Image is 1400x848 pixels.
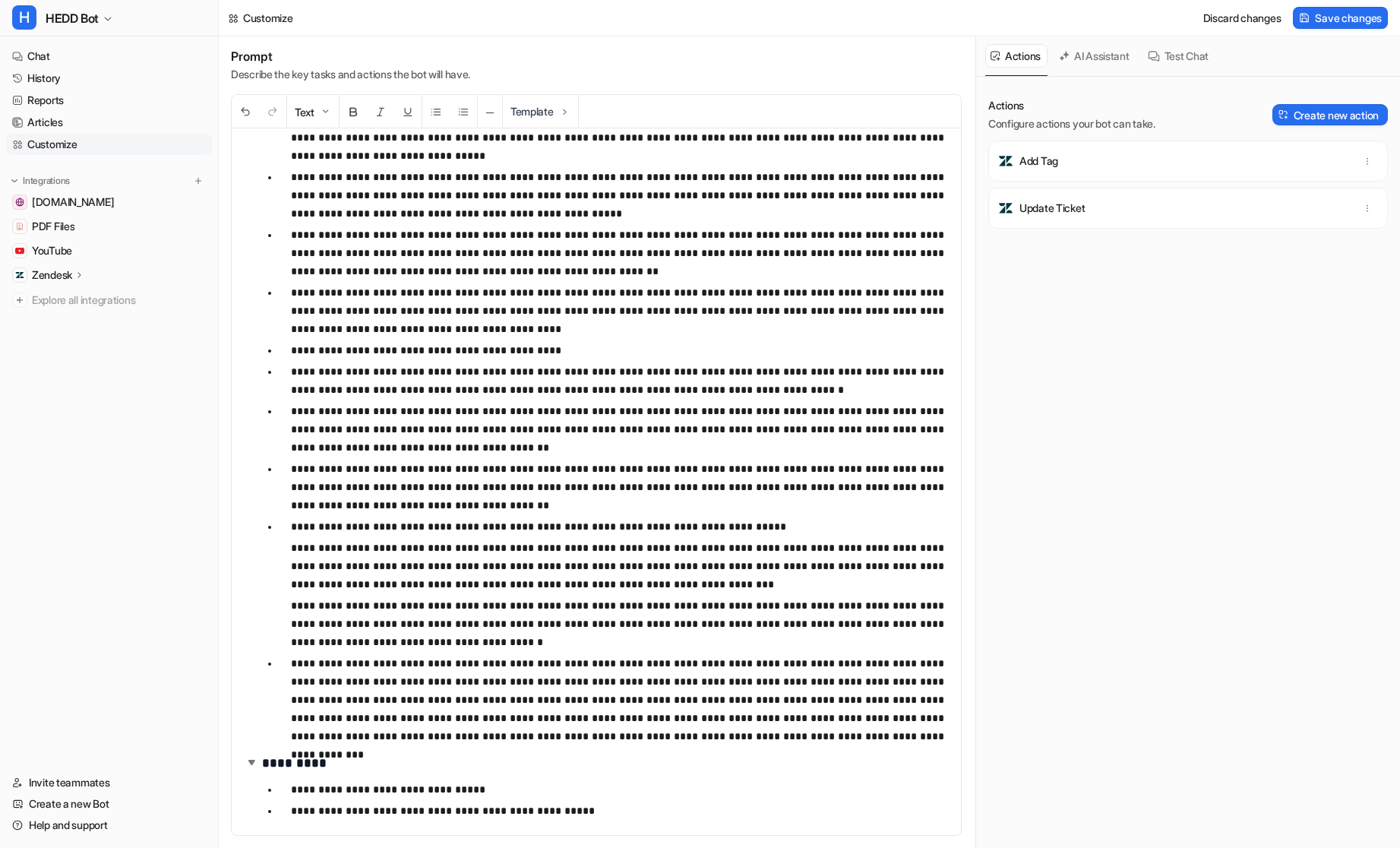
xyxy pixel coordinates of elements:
button: Actions [985,44,1048,68]
span: [DOMAIN_NAME] [32,195,114,210]
img: expand menu [9,176,20,186]
button: Test Chat [1142,44,1215,68]
img: Ordered List [457,106,469,118]
button: Text [287,96,339,128]
p: Update Ticket [1019,201,1085,216]
a: Customize [6,134,212,155]
img: Italic [374,106,387,118]
p: Describe the key tasks and actions the bot will have. [231,67,470,82]
span: YouTube [32,243,72,258]
img: explore all integrations [12,293,27,308]
a: Invite teammates [6,772,212,793]
span: Explore all integrations [32,288,206,312]
a: Articles [6,112,212,133]
img: PDF Files [15,222,24,231]
a: YouTubeYouTube [6,240,212,261]
img: Redo [267,106,279,118]
button: Create new action [1272,104,1388,125]
img: Update Ticket icon [998,201,1013,216]
p: Integrations [23,175,70,187]
p: Configure actions your bot can take. [988,116,1155,131]
img: Underline [402,106,414,118]
img: Add Tag icon [998,153,1013,169]
button: Underline [394,96,422,128]
p: Zendesk [32,267,72,283]
a: Create a new Bot [6,793,212,815]
button: AI Assistant [1054,44,1136,68]
img: Template [558,106,570,118]
button: Italic [367,96,394,128]
button: Undo [232,96,259,128]
a: History [6,68,212,89]
img: hedd.audio [15,198,24,207]
button: Save changes [1293,7,1388,29]
img: Undo [239,106,251,118]
button: Ordered List [450,96,477,128]
p: Add Tag [1019,153,1058,169]
a: Explore all integrations [6,290,212,311]
button: Discard changes [1197,7,1288,29]
p: Actions [988,98,1155,113]
button: Bold [340,96,367,128]
div: Customize [243,10,292,26]
span: PDF Files [32,219,74,234]
a: Chat [6,46,212,67]
span: HEDD Bot [46,8,99,29]
button: Unordered List [422,96,450,128]
a: PDF FilesPDF Files [6,216,212,237]
button: Integrations [6,173,74,188]
img: Bold [347,106,359,118]
img: expand-arrow.svg [244,755,259,770]
img: Unordered List [430,106,442,118]
img: menu_add.svg [193,176,204,186]
img: YouTube [15,246,24,255]
button: ─ [478,96,502,128]
a: hedd.audio[DOMAIN_NAME] [6,191,212,213]
a: Reports [6,90,212,111]
span: Save changes [1315,10,1382,26]
img: Zendesk [15,271,24,280]
span: H [12,5,36,30]
h1: Prompt [231,49,470,64]
button: Template [503,95,578,128]
button: Redo [259,96,286,128]
img: Create action [1278,109,1289,120]
img: Dropdown Down Arrow [319,106,331,118]
a: Help and support [6,815,212,836]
